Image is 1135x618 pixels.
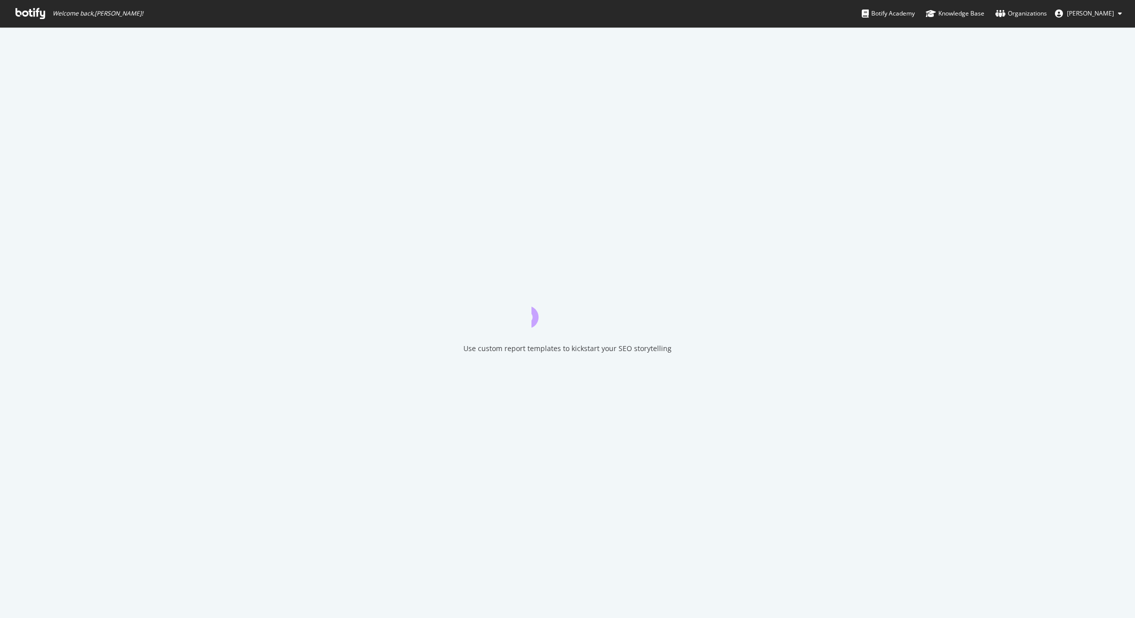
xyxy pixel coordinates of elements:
div: Botify Academy [862,9,915,19]
div: animation [531,291,604,328]
div: Knowledge Base [926,9,984,19]
span: Welcome back, [PERSON_NAME] ! [53,10,143,18]
div: Organizations [995,9,1047,19]
span: Killian Kelly [1067,9,1114,18]
div: Use custom report templates to kickstart your SEO storytelling [463,344,672,354]
button: [PERSON_NAME] [1047,6,1130,22]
